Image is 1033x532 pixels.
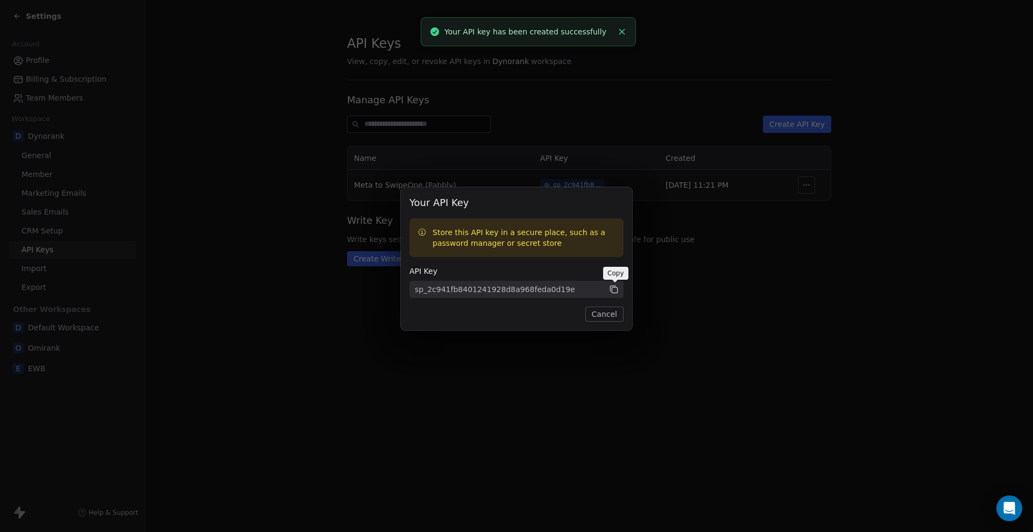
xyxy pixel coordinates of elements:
[585,307,624,322] button: Cancel
[409,196,624,210] span: Your API Key
[615,25,629,39] button: Close toast
[444,26,613,38] div: Your API key has been created successfully
[433,227,615,249] p: Store this API key in a secure place, such as a password manager or secret store
[415,284,575,295] div: sp_2c941fb8401241928d8a968feda0d19e
[409,266,624,276] span: API Key
[607,269,624,278] p: Copy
